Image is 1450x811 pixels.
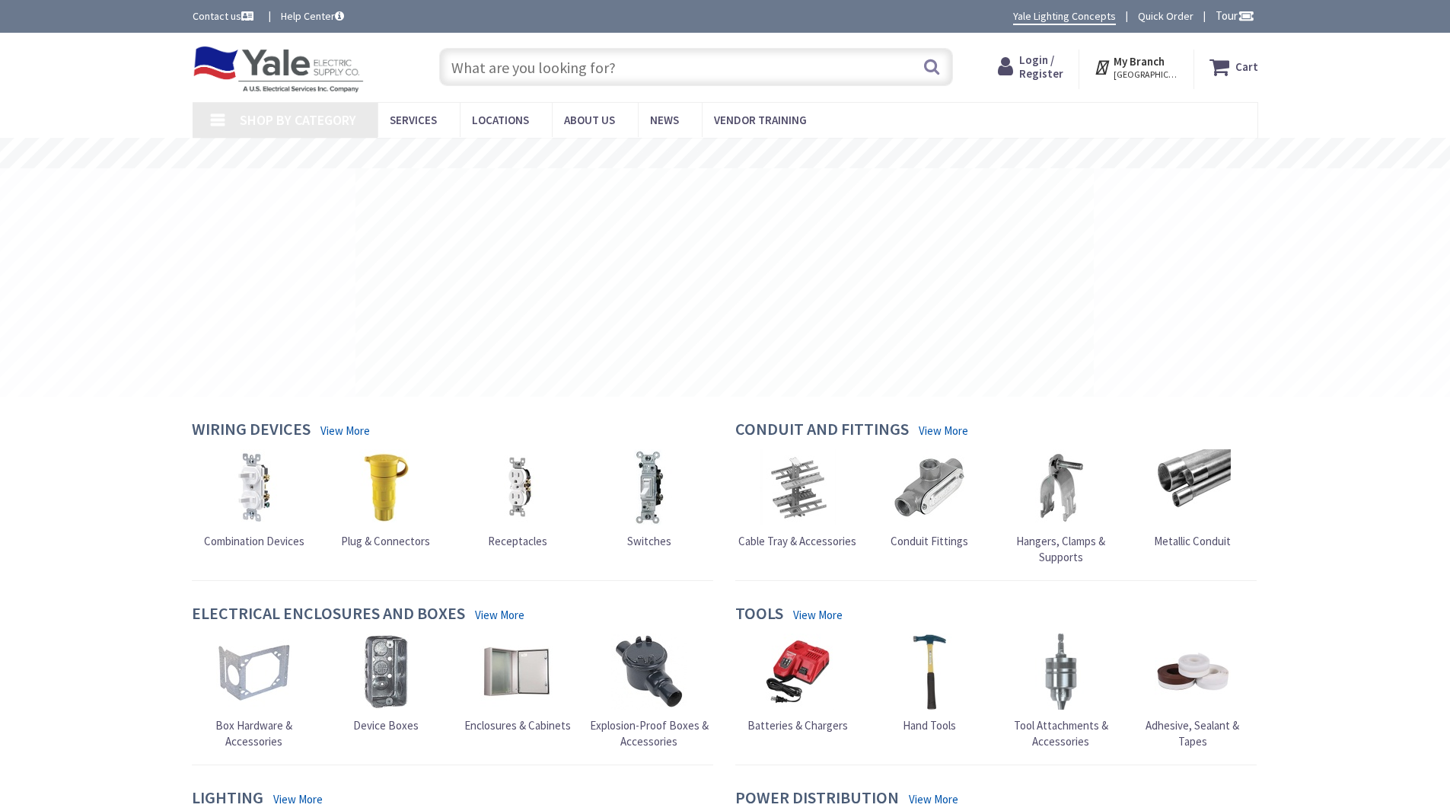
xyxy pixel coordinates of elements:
[714,113,807,127] span: Vendor Training
[320,423,370,439] a: View More
[281,8,344,24] a: Help Center
[348,634,424,710] img: Device Boxes
[891,449,968,549] a: Conduit Fittings Conduit Fittings
[192,788,263,810] h4: Lighting
[273,791,323,807] a: View More
[891,634,967,710] img: Hand Tools
[760,449,836,525] img: Cable Tray & Accessories
[747,634,848,733] a: Batteries & Chargers Batteries & Chargers
[1138,8,1193,24] a: Quick Order
[475,607,524,623] a: View More
[204,534,304,548] span: Combination Devices
[1130,634,1255,750] a: Adhesive, Sealant & Tapes Adhesive, Sealant & Tapes
[1023,449,1099,525] img: Hangers, Clamps & Supports
[909,791,958,807] a: View More
[480,449,556,549] a: Receptacles Receptacles
[735,604,783,626] h4: Tools
[735,420,909,442] h4: Conduit and Fittings
[341,449,430,549] a: Plug & Connectors Plug & Connectors
[587,634,712,750] a: Explosion-Proof Boxes & Accessories Explosion-Proof Boxes & Accessories
[193,8,257,24] a: Contact us
[480,449,556,525] img: Receptacles
[1019,53,1063,81] span: Login / Register
[1146,718,1239,749] span: Adhesive, Sealant & Tapes
[192,604,465,626] h4: Electrical Enclosures and Boxes
[1114,54,1165,69] strong: My Branch
[204,449,304,549] a: Combination Devices Combination Devices
[348,449,424,525] img: Plug & Connectors
[464,634,571,733] a: Enclosures & Cabinets Enclosures & Cabinets
[747,718,848,733] span: Batteries & Chargers
[627,534,671,548] span: Switches
[738,449,856,549] a: Cable Tray & Accessories Cable Tray & Accessories
[793,607,843,623] a: View More
[998,53,1063,81] a: Login / Register
[919,423,968,439] a: View More
[999,449,1123,566] a: Hangers, Clamps & Supports Hangers, Clamps & Supports
[1094,53,1178,81] div: My Branch [GEOGRAPHIC_DATA], [GEOGRAPHIC_DATA]
[590,718,709,749] span: Explosion-Proof Boxes & Accessories
[611,634,687,710] img: Explosion-Proof Boxes & Accessories
[891,449,967,525] img: Conduit Fittings
[193,46,365,93] img: Yale Electric Supply Co.
[216,634,292,710] img: Box Hardware & Accessories
[488,534,547,548] span: Receptacles
[999,634,1123,750] a: Tool Attachments & Accessories Tool Attachments & Accessories
[1014,718,1108,749] span: Tool Attachments & Accessories
[192,420,311,442] h4: Wiring Devices
[1155,449,1231,525] img: Metallic Conduit
[439,48,953,86] input: What are you looking for?
[564,113,615,127] span: About Us
[216,449,292,525] img: Combination Devices
[611,449,687,525] img: Switches
[611,449,687,549] a: Switches Switches
[903,718,956,733] span: Hand Tools
[480,634,556,710] img: Enclosures & Cabinets
[891,534,968,548] span: Conduit Fittings
[472,113,529,127] span: Locations
[353,718,419,733] span: Device Boxes
[215,718,292,749] span: Box Hardware & Accessories
[735,788,899,810] h4: Power Distribution
[341,534,430,548] span: Plug & Connectors
[390,113,437,127] span: Services
[240,111,356,129] span: Shop By Category
[1023,634,1099,710] img: Tool Attachments & Accessories
[348,634,424,733] a: Device Boxes Device Boxes
[760,634,836,710] img: Batteries & Chargers
[464,718,571,733] span: Enclosures & Cabinets
[1114,69,1178,81] span: [GEOGRAPHIC_DATA], [GEOGRAPHIC_DATA]
[891,634,967,733] a: Hand Tools Hand Tools
[1154,534,1231,548] span: Metallic Conduit
[1235,53,1258,81] strong: Cart
[1216,8,1254,23] span: Tour
[1154,449,1231,549] a: Metallic Conduit Metallic Conduit
[650,113,679,127] span: News
[1013,8,1116,25] a: Yale Lighting Concepts
[1209,53,1258,81] a: Cart
[1016,534,1105,564] span: Hangers, Clamps & Supports
[192,634,317,750] a: Box Hardware & Accessories Box Hardware & Accessories
[738,534,856,548] span: Cable Tray & Accessories
[1155,634,1231,710] img: Adhesive, Sealant & Tapes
